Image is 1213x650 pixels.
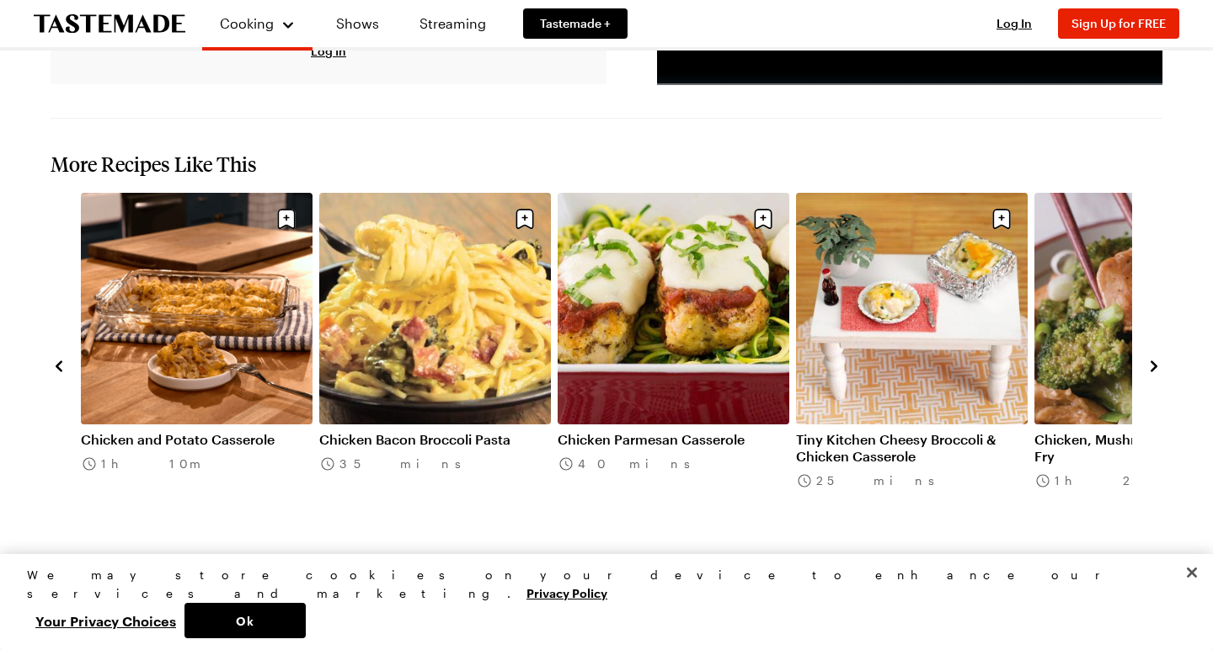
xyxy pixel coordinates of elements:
a: To Tastemade Home Page [34,14,185,34]
a: Chicken Parmesan Casserole [558,431,789,448]
a: Tiny Kitchen Cheesy Broccoli & Chicken Casserole [796,431,1028,465]
div: We may store cookies on your device to enhance our services and marketing. [27,566,1172,603]
button: Save recipe [986,203,1018,235]
span: Cooking [220,15,274,31]
div: 4 / 8 [558,193,796,537]
h2: More Recipes Like This [51,152,1162,176]
button: Save recipe [747,203,779,235]
div: Privacy [27,566,1172,638]
button: navigate to previous item [51,355,67,376]
a: More information about your privacy, opens in a new tab [526,584,607,600]
button: Log In [981,15,1048,32]
span: Log In [997,16,1032,30]
button: Sign Up for FREE [1058,8,1179,39]
button: Cooking [219,7,296,40]
button: Save recipe [509,203,541,235]
a: Tastemade + [523,8,628,39]
a: Chicken and Potato Casserole [81,431,313,448]
button: navigate to next item [1146,355,1162,376]
button: Your Privacy Choices [27,603,184,638]
button: Close [1173,554,1210,591]
button: Ok [184,603,306,638]
span: Sign Up for FREE [1071,16,1166,30]
button: Save recipe [270,203,302,235]
button: Log In [311,43,346,60]
a: Chicken Bacon Broccoli Pasta [319,431,551,448]
span: Tastemade + [540,15,611,32]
